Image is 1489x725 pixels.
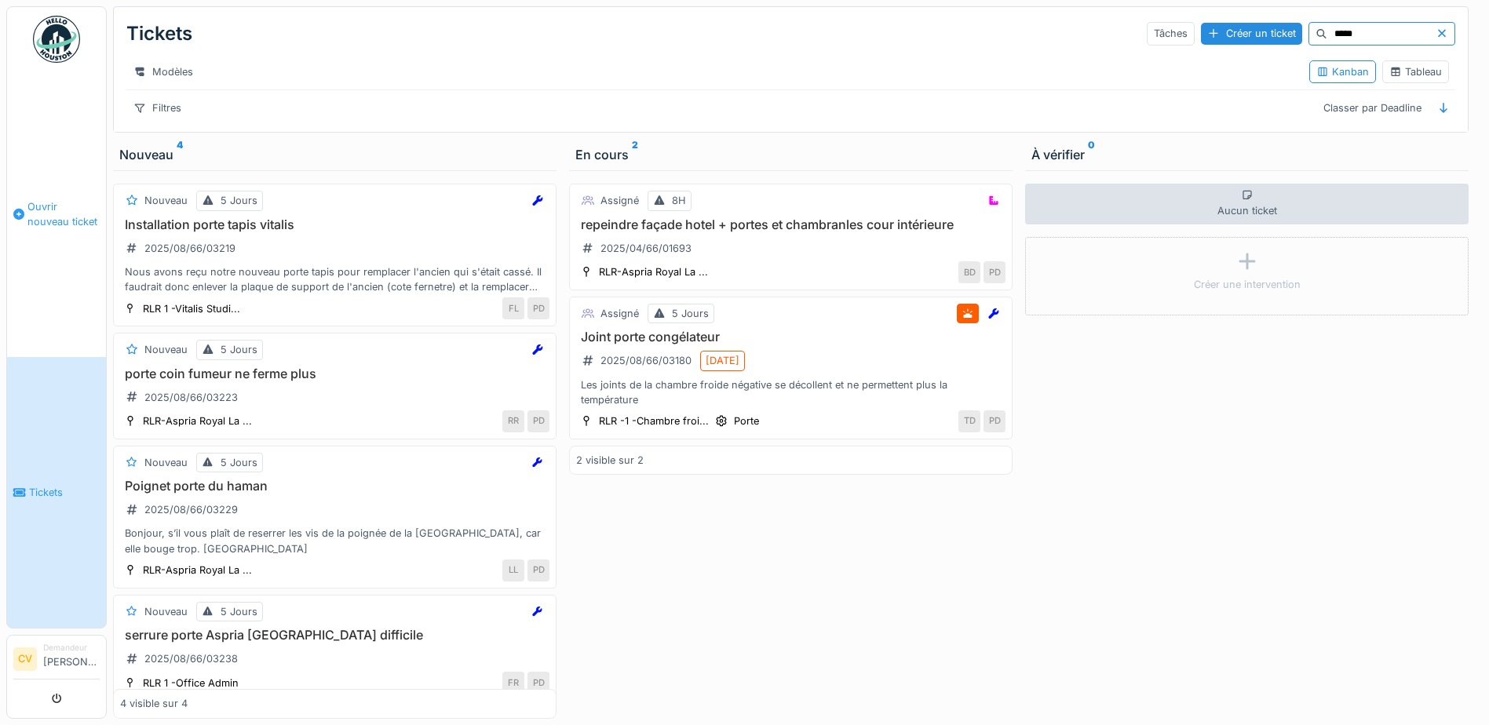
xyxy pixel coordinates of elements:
[600,306,639,321] div: Assigné
[576,377,1005,407] div: Les joints de la chambre froide négative se décollent et ne permettent plus la température
[120,217,549,232] h3: Installation porte tapis vitalis
[984,261,1005,283] div: PD
[221,342,257,357] div: 5 Jours
[527,297,549,319] div: PD
[632,145,638,164] sup: 2
[502,672,524,694] div: FR
[143,414,252,428] div: RLR-Aspria Royal La ...
[527,672,549,694] div: PD
[126,60,200,83] div: Modèles
[7,71,106,357] a: Ouvrir nouveau ticket
[144,455,188,470] div: Nouveau
[43,642,100,676] li: [PERSON_NAME]
[120,526,549,556] div: Bonjour, s’il vous plaît de reserrer les vis de la poignée de la [GEOGRAPHIC_DATA], car elle boug...
[221,193,257,208] div: 5 Jours
[221,455,257,470] div: 5 Jours
[1031,145,1462,164] div: À vérifier
[120,366,549,381] h3: porte coin fumeur ne ferme plus
[143,563,252,577] div: RLR-Aspria Royal La ...
[143,301,240,316] div: RLR 1 -Vitalis Studi...
[1088,145,1095,164] sup: 0
[599,264,708,279] div: RLR-Aspria Royal La ...
[221,604,257,619] div: 5 Jours
[734,414,759,428] div: Porte
[576,453,644,468] div: 2 visible sur 2
[120,628,549,643] h3: serrure porte Aspria [GEOGRAPHIC_DATA] difficile
[1316,97,1429,119] div: Classer par Deadline
[672,193,686,208] div: 8H
[144,342,188,357] div: Nouveau
[599,414,709,428] div: RLR -1 -Chambre froi...
[144,604,188,619] div: Nouveau
[1025,184,1469,224] div: Aucun ticket
[144,193,188,208] div: Nouveau
[13,647,37,671] li: CV
[120,697,188,712] div: 4 visible sur 4
[7,357,106,628] a: Tickets
[126,13,192,54] div: Tickets
[126,97,188,119] div: Filtres
[144,241,235,256] div: 2025/08/66/03219
[120,479,549,494] h3: Poignet porte du haman
[144,651,238,666] div: 2025/08/66/03238
[177,145,183,164] sup: 4
[984,410,1005,432] div: PD
[576,217,1005,232] h3: repeindre façade hotel + portes et chambranles cour intérieure
[143,676,239,690] div: RLR 1 -Office Admin
[43,642,100,654] div: Demandeur
[144,390,238,405] div: 2025/08/66/03223
[119,145,550,164] div: Nouveau
[575,145,1006,164] div: En cours
[502,297,524,319] div: FL
[29,485,100,500] span: Tickets
[1389,64,1442,79] div: Tableau
[502,410,524,432] div: RR
[502,559,524,581] div: LL
[33,16,80,63] img: Badge_color-CXgf-gQk.svg
[527,559,549,581] div: PD
[1194,277,1301,292] div: Créer une intervention
[144,502,238,517] div: 2025/08/66/03229
[706,353,739,368] div: [DATE]
[1147,22,1195,45] div: Tâches
[958,410,980,432] div: TD
[600,193,639,208] div: Assigné
[1201,23,1302,44] div: Créer un ticket
[600,353,692,368] div: 2025/08/66/03180
[600,241,692,256] div: 2025/04/66/01693
[120,264,549,294] div: Nous avons reçu notre nouveau porte tapis pour remplacer l'ancien qui s'était cassé. Il faudrait ...
[527,410,549,432] div: PD
[27,199,100,229] span: Ouvrir nouveau ticket
[576,330,1005,344] h3: Joint porte congélateur
[958,261,980,283] div: BD
[1316,64,1369,79] div: Kanban
[672,306,709,321] div: 5 Jours
[13,642,100,679] a: CV Demandeur[PERSON_NAME]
